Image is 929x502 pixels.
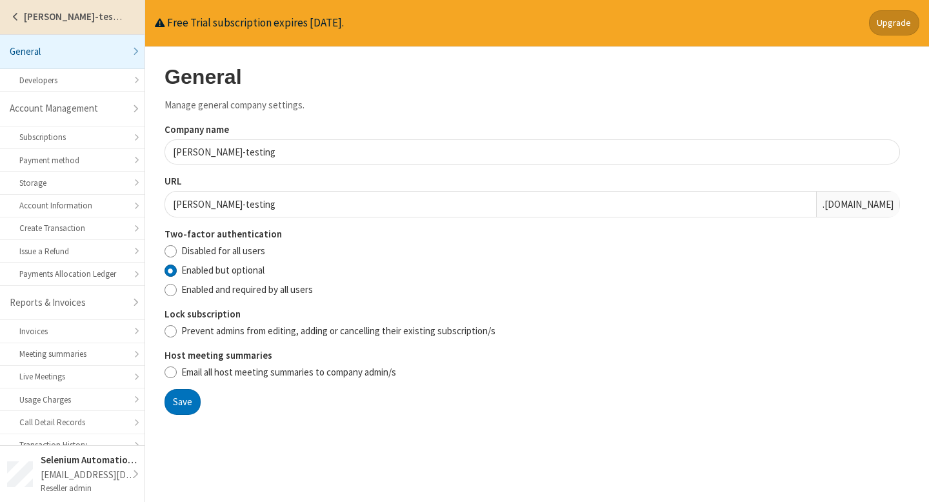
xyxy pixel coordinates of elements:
[165,227,900,242] label: Two-factor authentication
[24,10,131,23] strong: [PERSON_NAME]-testing
[181,244,900,259] label: Disabled for all users
[181,283,900,297] label: Enabled and required by all users
[181,263,900,278] label: Enabled but optional
[41,482,137,494] div: Reseller admin
[897,468,919,493] iframe: Chat
[165,66,900,88] h2: General
[165,389,201,415] button: Save
[181,324,900,339] label: Prevent admins from editing, adding or cancelling their existing subscription/s
[165,98,900,113] p: Manage general company settings.
[167,15,344,30] span: Free Trial subscription expires [DATE].
[41,468,137,483] div: [EMAIL_ADDRESS][DOMAIN_NAME]
[869,10,920,35] button: Upgrade
[816,192,899,217] div: . [DOMAIN_NAME]
[165,307,900,322] label: Lock subscription
[165,123,900,137] label: Company name
[181,365,900,380] label: Email all host meeting summaries to company admin/s
[165,174,900,189] label: URL
[41,453,137,468] div: Selenium Automation Staging Testing Account
[165,348,900,363] label: Host meeting summaries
